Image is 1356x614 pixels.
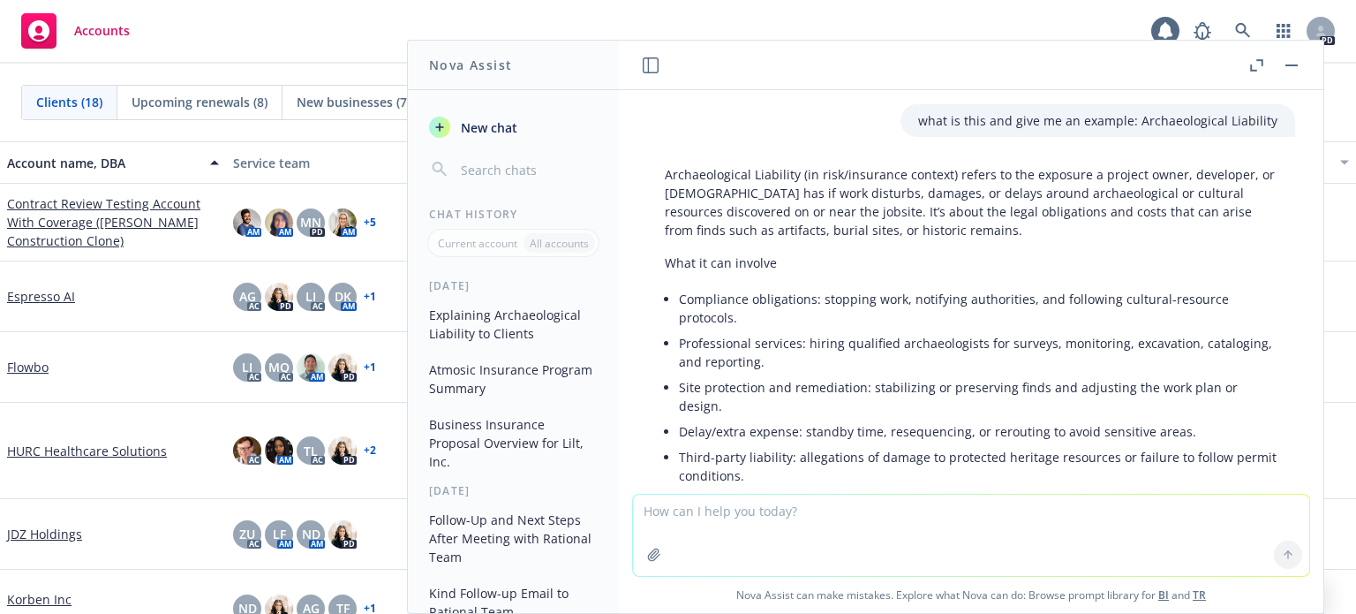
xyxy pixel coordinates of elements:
a: Espresso AI [7,287,75,306]
div: [DATE] [408,483,619,498]
img: photo [233,436,261,465]
img: photo [328,208,357,237]
img: photo [265,283,293,311]
p: Archaeological Liability (in risk/insurance context) refers to the exposure a project owner, deve... [665,165,1277,239]
span: TL [304,442,318,460]
span: DK [335,287,351,306]
button: Service team [226,141,452,184]
a: Accounts [14,6,137,56]
a: Contract Review Testing Account With Coverage ([PERSON_NAME] Construction Clone) [7,194,219,250]
p: What it can involve [665,254,1277,272]
li: Typical exclusions: fines/penalties, intentional acts, or willful non-compliance (varies by policy). [679,489,1277,514]
button: Follow-Up and Next Steps After Meeting with Rational Team [422,505,605,572]
button: New chat [422,111,605,143]
span: LI [305,287,316,306]
img: photo [265,436,293,465]
span: LF [273,525,286,543]
a: + 2 [364,445,376,456]
span: LI [242,358,252,376]
li: Professional services: hiring qualified archaeologists for surveys, monitoring, excavation, catal... [679,330,1277,375]
button: Business Insurance Proposal Overview for Lilt, Inc. [422,410,605,476]
span: ND [302,525,320,543]
a: BI [1158,587,1169,603]
a: TR [1193,587,1206,603]
a: + 1 [364,292,376,302]
a: Korben Inc [7,590,72,609]
a: Report a Bug [1185,13,1220,49]
span: Upcoming renewals (8) [132,93,267,111]
img: photo [328,353,357,382]
h1: Nova Assist [429,56,512,74]
li: Third-party liability: allegations of damage to protected heritage resources or failure to follow... [679,444,1277,489]
span: Accounts [74,24,130,38]
div: Chat History [408,207,619,222]
a: + 1 [364,603,376,614]
span: New chat [457,118,517,137]
span: New businesses (7) [297,93,411,111]
button: Explaining Archaeological Liability to Clients [422,300,605,348]
img: photo [297,353,325,382]
li: Delay/extra expense: standby time, resequencing, or rerouting to avoid sensitive areas. [679,419,1277,444]
span: ZU [239,525,255,543]
a: + 5 [364,217,376,228]
a: Flowbo [7,358,49,376]
p: Current account [438,236,517,251]
span: MQ [268,358,290,376]
div: Account name, DBA [7,154,200,172]
li: Site protection and remediation: stabilizing or preserving finds and adjusting the work plan or d... [679,375,1277,419]
img: photo [328,520,357,549]
p: All accounts [530,236,589,251]
div: [DATE] [408,278,619,293]
a: HURC Healthcare Solutions [7,442,167,460]
span: Clients (18) [36,93,102,111]
div: Service team [233,154,445,172]
li: Compliance obligations: stopping work, notifying authorities, and following cultural-resource pro... [679,286,1277,330]
img: photo [328,436,357,465]
a: + 1 [364,362,376,373]
a: Search [1225,13,1261,49]
img: photo [265,208,293,237]
a: JDZ Holdings [7,525,82,543]
span: AG [239,287,256,306]
img: photo [233,208,261,237]
p: what is this and give me an example: Archaeological Liability [918,111,1277,130]
button: Atmosic Insurance Program Summary [422,355,605,403]
input: Search chats [457,157,598,182]
span: MN [300,213,321,231]
a: Switch app [1266,13,1301,49]
span: Nova Assist can make mistakes. Explore what Nova can do: Browse prompt library for and [626,577,1316,613]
